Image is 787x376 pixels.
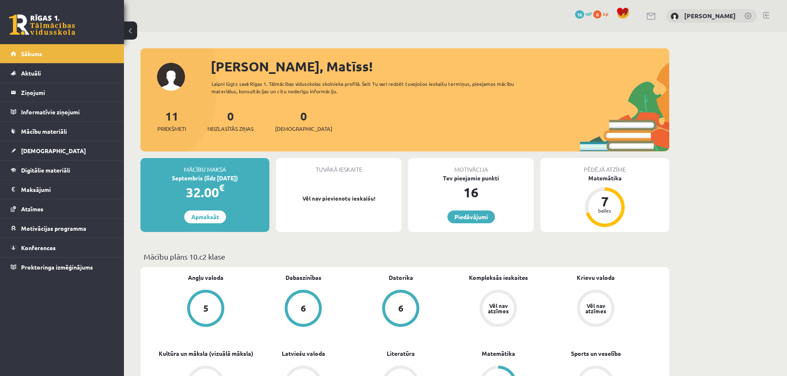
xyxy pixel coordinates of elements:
span: Aktuāli [21,69,41,77]
a: Proktoringa izmēģinājums [11,258,114,277]
a: 6 [352,290,449,329]
a: 0 xp [593,10,612,17]
a: Informatīvie ziņojumi [11,102,114,121]
a: Sports un veselība [571,349,621,358]
legend: Informatīvie ziņojumi [21,102,114,121]
a: Piedāvājumi [447,210,495,223]
a: Dabaszinības [285,273,321,282]
a: 0[DEMOGRAPHIC_DATA] [275,109,332,133]
span: Atzīmes [21,205,43,213]
a: Angļu valoda [188,273,223,282]
p: Mācību plāns 10.c2 klase [144,251,666,262]
span: [DEMOGRAPHIC_DATA] [275,125,332,133]
div: Septembris (līdz [DATE]) [140,174,269,182]
a: Konferences [11,238,114,257]
span: Motivācijas programma [21,225,86,232]
div: Laipni lūgts savā Rīgas 1. Tālmācības vidusskolas skolnieka profilā. Šeit Tu vari redzēt tuvojošo... [212,80,529,95]
span: Sākums [21,50,42,57]
div: Tuvākā ieskaite [276,158,402,174]
div: Pēdējā atzīme [540,158,669,174]
a: Krievu valoda [577,273,615,282]
a: Vēl nav atzīmes [449,290,547,329]
div: Vēl nav atzīmes [487,303,510,314]
a: Aktuāli [11,64,114,83]
a: Literatūra [387,349,415,358]
span: mP [585,10,592,17]
div: 5 [203,304,209,313]
div: 7 [592,195,617,208]
div: Matemātika [540,174,669,182]
div: Vēl nav atzīmes [584,303,607,314]
p: Vēl nav pievienotu ieskaišu! [280,194,397,203]
legend: Maksājumi [21,180,114,199]
a: 11Priekšmeti [157,109,186,133]
a: Digitālie materiāli [11,161,114,180]
span: [DEMOGRAPHIC_DATA] [21,147,86,154]
div: Tev pieejamie punkti [408,174,534,182]
span: Mācību materiāli [21,128,67,135]
span: Digitālie materiāli [21,166,70,174]
a: Mācību materiāli [11,122,114,141]
span: Konferences [21,244,56,251]
a: [PERSON_NAME] [684,12,736,20]
a: [DEMOGRAPHIC_DATA] [11,141,114,160]
div: Mācību maksa [140,158,269,174]
div: 6 [398,304,404,313]
span: 0 [593,10,602,19]
span: 16 [575,10,584,19]
a: 5 [157,290,254,329]
span: Neizlasītās ziņas [207,125,254,133]
div: Motivācija [408,158,534,174]
div: 16 [408,182,534,202]
a: Atzīmes [11,199,114,218]
a: Motivācijas programma [11,219,114,238]
div: 6 [301,304,306,313]
a: 0Neizlasītās ziņas [207,109,254,133]
span: xp [603,10,608,17]
a: Kompleksās ieskaites [469,273,528,282]
img: Matīss Magone [670,12,679,21]
a: Vēl nav atzīmes [547,290,644,329]
span: € [219,182,224,194]
a: Latviešu valoda [282,349,325,358]
a: Datorika [389,273,413,282]
a: Maksājumi [11,180,114,199]
div: 32.00 [140,182,269,202]
a: Matemātika [482,349,515,358]
a: Kultūra un māksla (vizuālā māksla) [159,349,253,358]
legend: Ziņojumi [21,83,114,102]
a: Rīgas 1. Tālmācības vidusskola [9,14,75,35]
a: Apmaksāt [184,210,226,223]
div: [PERSON_NAME], Matīss! [211,57,669,76]
span: Priekšmeti [157,125,186,133]
a: Sākums [11,44,114,63]
a: Matemātika 7 balles [540,174,669,228]
span: Proktoringa izmēģinājums [21,263,93,271]
div: balles [592,208,617,213]
a: Ziņojumi [11,83,114,102]
a: 6 [254,290,352,329]
a: 16 mP [575,10,592,17]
